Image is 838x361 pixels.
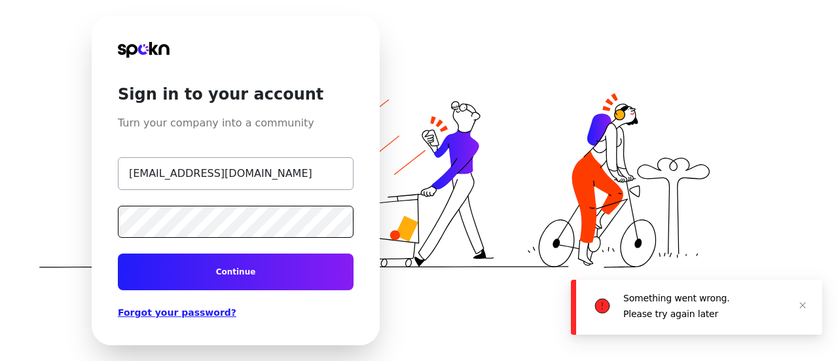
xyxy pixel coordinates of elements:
[118,157,354,190] input: Enter work email
[118,105,354,131] span: Turn your company into a community
[799,301,807,309] span: close
[118,254,354,290] button: Continue
[118,306,354,319] a: Forgot your password?
[623,293,730,319] p: Something went wrong. Please try again later
[118,58,354,105] span: Sign in to your account
[216,267,256,277] span: Continue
